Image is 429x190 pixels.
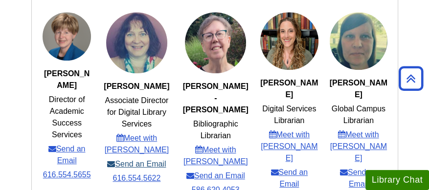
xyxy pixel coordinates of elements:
button: Library Chat [365,170,429,190]
a: Send an Email [107,158,166,170]
a: Send an Email [260,167,318,190]
a: 616.554.5622 [113,172,160,184]
li: Global Campus Librarian [330,103,387,127]
a: 616.554.5655 [43,169,91,181]
a: Meet with [PERSON_NAME] [102,132,171,156]
a: Send an Email [186,170,245,182]
a: Back to Top [395,72,427,85]
li: Director of Academic Success Services [43,94,91,141]
li: Digital Services Librarian [260,103,318,127]
a: Send an Email [330,167,387,190]
a: Meet with [PERSON_NAME] [260,129,318,164]
strong: [PERSON_NAME] [330,79,387,99]
a: Send an Email [43,143,91,167]
a: Meet with [PERSON_NAME] [330,129,387,164]
li: Bibliographic Librarian [182,118,249,142]
a: Meet with [PERSON_NAME] [182,144,249,168]
li: Associate Director for Digital Library Services [102,95,171,130]
strong: [PERSON_NAME] [44,69,90,89]
span: [PERSON_NAME] [260,79,318,99]
strong: [PERSON_NAME]-[PERSON_NAME] [183,82,248,114]
strong: [PERSON_NAME] [104,82,169,90]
